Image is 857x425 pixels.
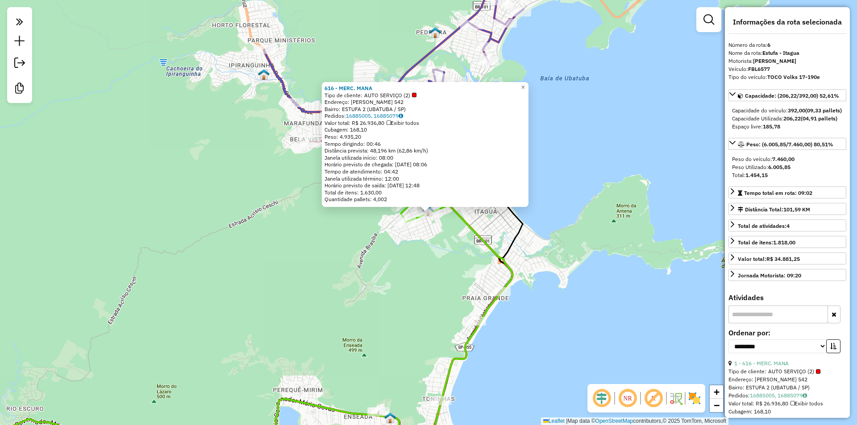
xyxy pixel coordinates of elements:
[728,203,846,215] a: Distância Total:101,59 KM
[732,107,843,115] div: Capacidade do veículo:
[643,388,664,409] span: Exibir rótulo
[518,82,528,93] a: Close popup
[591,388,612,409] span: Ocultar deslocamento
[364,92,416,99] span: AUTO SERVIÇO (2)
[788,107,805,114] strong: 392,00
[750,392,807,399] a: 16885005, 16885079
[748,66,770,72] strong: FBL6577
[738,272,801,280] div: Jornada Motorista: 09:20
[728,186,846,198] a: Tempo total em rota: 09:02
[728,18,846,26] h4: Informações da rota selecionada
[762,50,799,56] strong: Estufa - Itagua
[738,206,810,214] div: Distância Total:
[768,367,820,375] span: AUTO SERVIÇO (2)
[803,393,807,398] i: Observações
[728,367,846,375] div: Tipo de cliente:
[728,392,846,400] div: Pedidos:
[324,106,526,113] div: Bairro: ESTUFA 2 (UBATUBA / SP)
[728,152,846,183] div: Peso: (6.005,85/7.460,00) 80,51%
[728,252,846,264] a: Valor total:R$ 34.881,25
[687,391,702,405] img: Exibir/Ocultar setores
[753,58,796,64] strong: [PERSON_NAME]
[728,293,846,302] h4: Atividades
[541,417,728,425] div: Map data © contributors,© 2025 TomTom, Microsoft
[728,138,846,150] a: Peso: (6.005,85/7.460,00) 80,51%
[745,172,768,178] strong: 1.454,15
[790,400,823,407] span: Exibir todos
[324,196,526,203] div: Quantidade pallets: 4,002
[11,12,29,31] em: Clique aqui para maximizar o painel
[766,256,800,262] strong: R$ 34.881,25
[324,154,526,161] div: Janela utilizada início: 08:00
[732,123,843,131] div: Espaço livre:
[738,223,790,229] span: Total de atividades:
[745,92,839,99] span: Capacidade: (206,22/392,00) 52,61%
[714,400,720,411] span: −
[728,219,846,231] a: Total de atividades:4
[324,92,526,99] div: Tipo de cliente:
[429,27,441,38] img: IGHOR RENDRIX ALEIXO
[324,85,526,203] div: Tempo de atendimento: 04:42
[714,386,720,397] span: +
[728,73,846,81] div: Tipo do veículo:
[324,140,526,148] div: Tempo dirigindo: 00:46
[734,360,789,367] a: 1 - 616 - MERC. MANA
[826,339,840,353] button: Ordem crescente
[710,385,723,399] a: Zoom in
[324,120,526,127] div: Valor total: R$ 26.936,80
[728,416,846,424] div: Peso: 4.935,20
[324,112,526,120] div: Pedidos:
[728,384,846,392] div: Bairro: ESTUFA 2 (UBATUBA / SP)
[768,164,790,170] strong: 6.005,85
[324,189,526,196] div: Total de itens: 1.630,00
[732,156,795,162] span: Peso do veículo:
[324,161,526,168] div: Horário previsto de chegada: [DATE] 08:06
[543,418,565,424] a: Leaflet
[728,89,846,101] a: Capacidade: (206,22/392,00) 52,61%
[11,54,29,74] a: Exportar sessão
[399,113,403,119] i: Observações
[728,269,846,281] a: Jornada Motorista: 09:20
[617,388,638,409] span: Ocultar NR
[669,391,683,405] img: Fluxo de ruas
[767,41,770,48] strong: 6
[728,375,846,384] div: Endereço: [PERSON_NAME] 542
[346,112,403,119] a: 16885005, 16885079
[732,171,843,179] div: Total:
[521,83,525,91] span: ×
[324,182,526,189] div: Horário previsto de saída: [DATE] 12:48
[387,120,419,126] span: Exibir todos
[595,418,633,424] a: OpenStreetMap
[324,126,526,133] div: Cubagem: 168,10
[744,190,812,196] span: Tempo total em rota: 09:02
[772,156,795,162] strong: 7.460,00
[728,57,846,65] div: Motorista:
[324,99,526,106] div: Endereço: [PERSON_NAME] 542
[732,163,843,171] div: Peso Utilizado:
[773,239,795,246] strong: 1.818,00
[728,236,846,248] a: Total de itens:1.818,00
[783,206,810,213] span: 101,59 KM
[710,399,723,412] a: Zoom out
[566,418,567,424] span: |
[728,65,846,73] div: Veículo:
[763,123,780,130] strong: 185,78
[11,32,29,52] a: Nova sessão e pesquisa
[746,141,833,148] span: Peso: (6.005,85/7.460,00) 80,51%
[786,223,790,229] strong: 4
[728,41,846,49] div: Número da rota:
[801,115,837,122] strong: (04,91 pallets)
[384,412,396,424] img: BRUNO MARCIO DE JESUS GUIMARAES
[11,79,29,99] a: Criar modelo
[258,69,270,80] img: SAMUEL CARLOS MORAES BORGES
[738,239,795,247] div: Total de itens:
[728,408,846,416] div: Cubagem: 168,10
[732,115,843,123] div: Capacidade Utilizada:
[324,175,526,182] div: Janela utilizada término: 12:00
[324,85,372,91] a: 616 - MERC. MANA
[700,11,718,29] a: Exibir filtros
[728,327,846,338] label: Ordenar por:
[728,103,846,134] div: Capacidade: (206,22/392,00) 52,61%
[324,147,526,154] div: Distância prevista: 48,196 km (62,86 km/h)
